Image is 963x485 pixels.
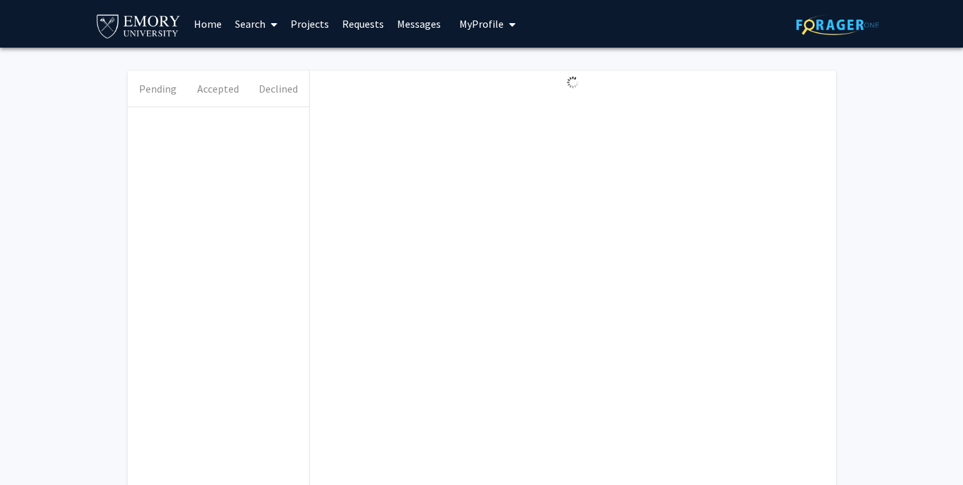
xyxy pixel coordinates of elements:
[188,71,248,107] button: Accepted
[248,71,308,107] button: Declined
[336,1,390,47] a: Requests
[561,71,584,94] img: Loading
[187,1,228,47] a: Home
[284,1,336,47] a: Projects
[459,17,504,30] span: My Profile
[128,71,188,107] button: Pending
[95,11,183,40] img: Emory University Logo
[796,15,879,35] img: ForagerOne Logo
[390,1,447,47] a: Messages
[228,1,284,47] a: Search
